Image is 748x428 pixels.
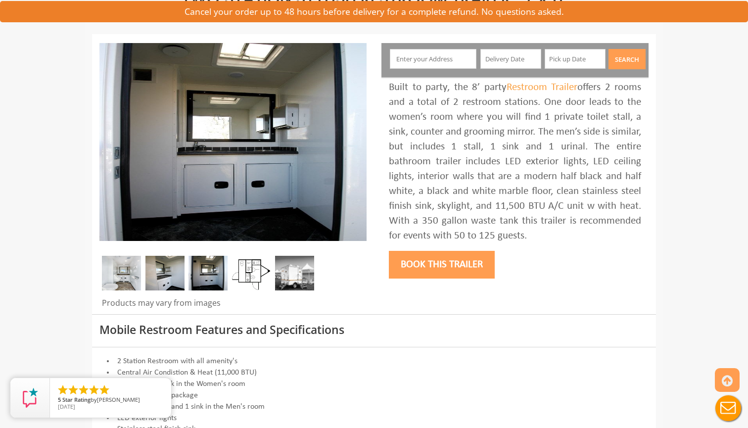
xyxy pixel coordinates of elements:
[275,256,314,290] img: A mini restroom trailer with two separate stations and separate doors for males and females
[97,396,140,403] span: [PERSON_NAME]
[98,384,110,396] li: 
[389,251,495,279] button: Book this trailer
[62,396,91,403] span: Star Rating
[480,49,541,69] input: Delivery Date
[99,43,367,241] img: A mini restroom trailer with two separate stations and separate doors for males and females
[390,49,477,69] input: Enter your Address
[67,384,79,396] li: 
[99,297,367,314] div: Products may vary from images
[57,384,69,396] li: 
[99,401,649,413] li: 1 Urinals, 1 stall and 1 sink in the Men's room
[507,82,578,93] a: Restroom Trailer
[102,256,141,290] img: Inside of complete restroom with a stall, a urinal, tissue holders, cabinets and mirror
[99,324,649,336] h3: Mobile Restroom Features and Specifications
[20,388,40,408] img: Review Rating
[708,388,748,428] button: Live Chat
[608,49,646,69] button: Search
[99,356,649,367] li: 2 Station Restroom with all amenity's
[88,384,100,396] li: 
[78,384,90,396] li: 
[58,403,75,410] span: [DATE]
[188,256,228,290] img: DSC_0004_email
[232,256,271,290] img: Floor Plan of 2 station Mini restroom with sink and toilet
[58,397,163,404] span: by
[99,367,649,379] li: Central Air Condistion & Heat (11,000 BTU)
[99,390,649,401] li: LED ceiling light package
[545,49,606,69] input: Pick up Date
[145,256,185,290] img: DSC_0016_email
[99,379,649,390] li: 1 Stalls and 1 sink in the Women's room
[58,396,61,403] span: 5
[389,80,641,243] div: Built to party, the 8’ party offers 2 rooms and a total of 2 restroom stations. One door leads to...
[99,413,649,424] li: LED exterior lights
